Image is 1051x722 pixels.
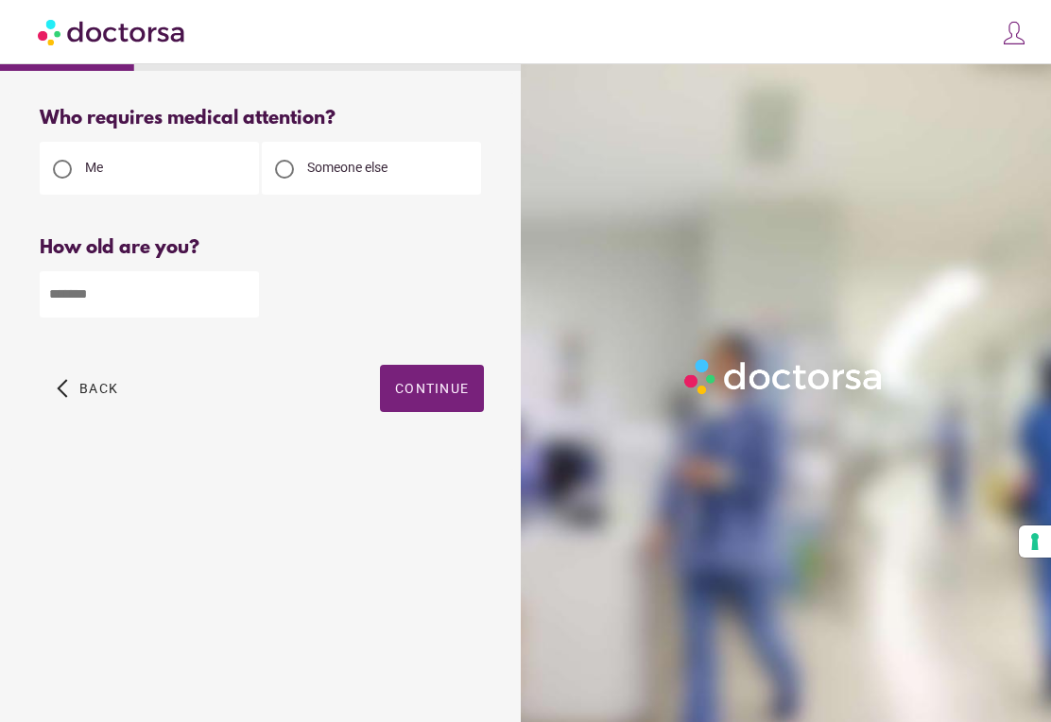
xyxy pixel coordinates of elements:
img: Doctorsa.com [38,10,187,53]
button: Your consent preferences for tracking technologies [1019,525,1051,558]
div: How old are you? [40,237,484,259]
span: Me [85,160,103,175]
img: icons8-customer-100.png [1001,20,1027,46]
button: Continue [380,365,484,412]
span: Someone else [307,160,388,175]
button: arrow_back_ios Back [49,365,126,412]
span: Continue [395,381,469,396]
div: Who requires medical attention? [40,108,484,129]
span: Back [79,381,118,396]
img: Logo-Doctorsa-trans-White-partial-flat.png [679,353,888,401]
